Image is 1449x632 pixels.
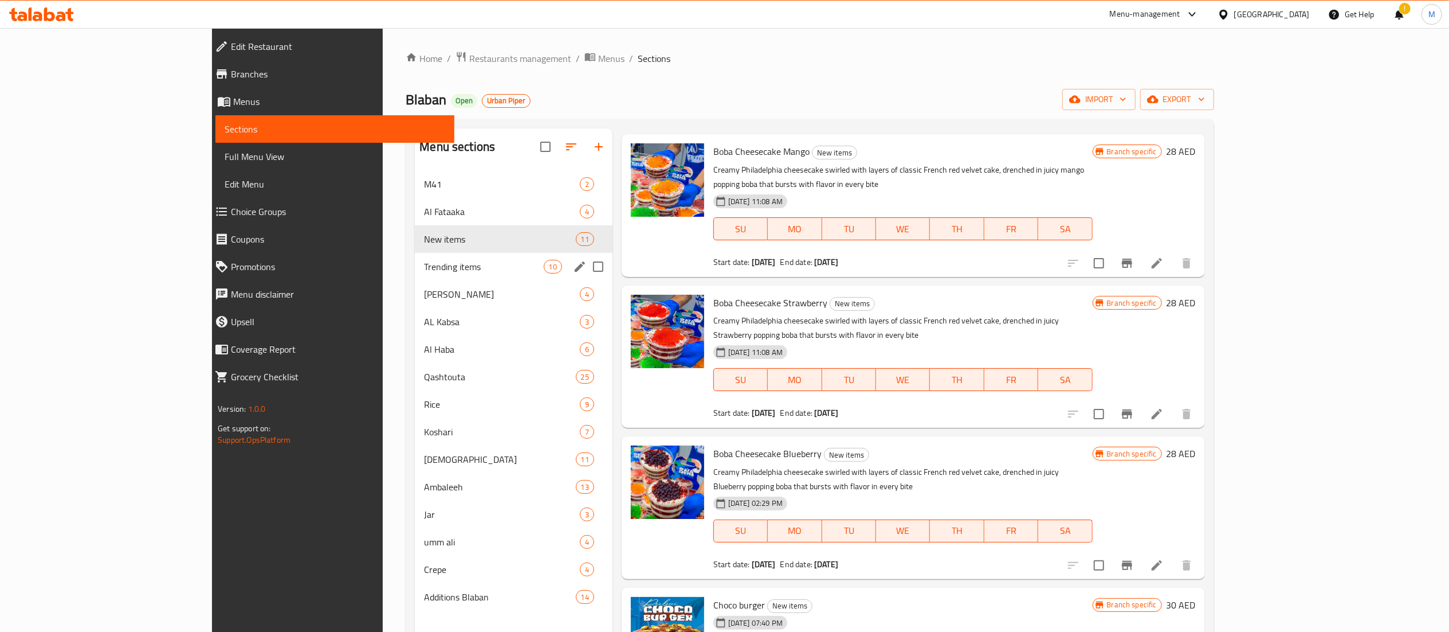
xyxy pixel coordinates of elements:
[576,52,580,65] li: /
[576,234,594,245] span: 11
[780,405,812,420] span: End date:
[218,401,246,416] span: Version:
[206,88,454,115] a: Menus
[631,143,704,217] img: Boba Cheesecake Mango
[580,206,594,217] span: 4
[1150,559,1164,572] a: Edit menu item
[713,445,822,462] span: Boba Cheesecake Blueberry
[231,205,445,219] span: Choice Groups
[1062,89,1136,110] button: import
[419,138,495,155] h2: Menu sections
[989,221,1034,237] span: FR
[1110,7,1180,21] div: Menu-management
[424,590,575,604] span: Additions Blaban
[424,563,579,576] span: Crepe
[415,501,612,528] div: Jar3
[1043,221,1087,237] span: SA
[598,52,625,65] span: Menus
[827,372,871,388] span: TU
[215,170,454,198] a: Edit Menu
[822,368,876,391] button: TU
[718,522,763,539] span: SU
[218,432,290,447] a: Support.OpsPlatform
[713,314,1093,342] p: Creamy Philadelphia cheesecake swirled with layers of classic French red velvet cake, drenched in...
[406,51,1214,66] nav: breadcrumb
[881,372,925,388] span: WE
[724,347,787,358] span: [DATE] 11:08 AM
[1149,92,1205,107] span: export
[580,564,594,575] span: 4
[752,557,776,572] b: [DATE]
[424,508,579,521] span: Jar
[576,370,594,384] div: items
[231,260,445,274] span: Promotions
[415,198,612,225] div: Al Fataaka4
[580,342,594,356] div: items
[533,135,557,159] span: Select all sections
[576,452,594,466] div: items
[718,221,763,237] span: SU
[424,205,579,219] span: Al Fataaka
[930,368,984,391] button: TH
[1113,249,1141,277] button: Branch-specific-item
[576,592,594,603] span: 14
[415,225,612,253] div: New items11
[415,446,612,473] div: [DEMOGRAPHIC_DATA]11
[415,391,612,418] div: Rice9
[571,258,588,275] button: edit
[424,370,575,384] span: Qashtouta
[544,262,561,272] span: 10
[824,448,869,462] div: New items
[231,40,445,53] span: Edit Restaurant
[580,537,594,548] span: 4
[1102,146,1161,157] span: Branch specific
[989,522,1034,539] span: FR
[424,535,579,549] div: umm ali
[580,315,594,329] div: items
[215,115,454,143] a: Sections
[415,253,612,280] div: Trending items10edit
[1167,143,1196,159] h6: 28 AED
[718,372,763,388] span: SU
[206,225,454,253] a: Coupons
[772,372,817,388] span: MO
[231,67,445,81] span: Branches
[424,480,575,494] span: Ambaleeh
[768,217,822,240] button: MO
[724,498,787,509] span: [DATE] 02:29 PM
[752,255,776,270] b: [DATE]
[814,557,838,572] b: [DATE]
[415,170,612,198] div: M412
[206,198,454,225] a: Choice Groups
[767,599,812,613] div: New items
[424,425,579,439] span: Koshari
[206,60,454,88] a: Branches
[768,368,822,391] button: MO
[1043,522,1087,539] span: SA
[231,315,445,329] span: Upsell
[1102,599,1161,610] span: Branch specific
[206,253,454,280] a: Promotions
[424,232,575,246] span: New items
[206,308,454,335] a: Upsell
[451,96,477,106] span: Open
[1071,92,1126,107] span: import
[424,315,579,329] span: AL Kabsa
[1167,295,1196,311] h6: 28 AED
[638,52,670,65] span: Sections
[768,520,822,543] button: MO
[424,397,579,411] div: Rice
[934,372,979,388] span: TH
[580,177,594,191] div: items
[822,520,876,543] button: TU
[415,418,612,446] div: Koshari7
[772,522,817,539] span: MO
[415,528,612,556] div: umm ali4
[780,255,812,270] span: End date:
[631,295,704,368] img: Boba Cheesecake Strawberry
[1167,446,1196,462] h6: 28 AED
[814,405,838,420] b: [DATE]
